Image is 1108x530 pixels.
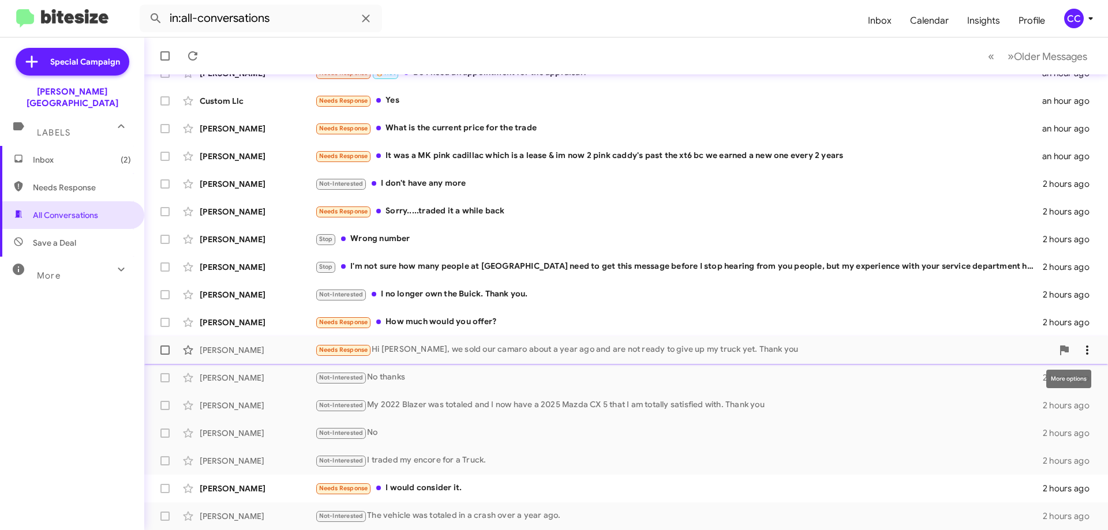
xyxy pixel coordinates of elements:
div: I'm not sure how many people at [GEOGRAPHIC_DATA] need to get this message before I stop hearing ... [315,260,1043,273]
a: Insights [958,4,1009,37]
div: 2 hours ago [1043,206,1099,217]
span: Not-Interested [319,291,364,298]
div: 2 hours ago [1043,317,1099,328]
div: Sorry.....traded it a while back [315,205,1043,218]
div: Wrong number [315,232,1043,246]
div: [PERSON_NAME] [200,483,315,494]
div: [PERSON_NAME] [200,123,315,134]
span: Needs Response [319,152,368,160]
div: [PERSON_NAME] [200,427,315,439]
a: Special Campaign [16,48,129,76]
div: 2 hours ago [1043,178,1099,190]
div: [PERSON_NAME] [200,455,315,467]
div: [PERSON_NAME] [200,234,315,245]
button: Next [1001,44,1094,68]
div: Hi [PERSON_NAME], we sold our camaro about a year ago and are not ready to give up my truck yet. ... [315,343,1053,356]
span: Needs Response [319,318,368,326]
span: Labels [37,127,70,138]
div: an hour ago [1042,123,1099,134]
a: Profile [1009,4,1054,37]
span: Not-Interested [319,374,364,381]
span: Stop [319,263,333,270]
span: Stop [319,235,333,243]
span: Not-Interested [319,512,364,520]
span: Save a Deal [33,237,76,249]
div: [PERSON_NAME] [200,261,315,273]
span: (2) [121,154,131,166]
div: 2 hours ago [1043,427,1099,439]
a: Inbox [859,4,901,37]
div: [PERSON_NAME] [200,206,315,217]
div: No thanks [315,371,1043,384]
div: How much would you offer? [315,315,1043,329]
div: [PERSON_NAME] [200,510,315,522]
div: 2 hours ago [1043,261,1099,273]
div: 2 hours ago [1043,234,1099,245]
div: an hour ago [1042,151,1099,162]
div: [PERSON_NAME] [200,372,315,384]
div: It was a MK pink cadillac which is a lease & im now 2 pink caddy's past the xt6 bc we earned a ne... [315,149,1042,163]
span: Needs Response [33,182,131,193]
div: I would consider it. [315,482,1043,495]
div: 2 hours ago [1043,510,1099,522]
a: Calendar [901,4,958,37]
span: Not-Interested [319,457,364,464]
span: Needs Response [319,208,368,215]
span: Needs Response [319,125,368,132]
div: [PERSON_NAME] [200,178,315,190]
span: Inbox [33,154,131,166]
input: Search [140,5,382,32]
div: CC [1064,9,1084,28]
button: Previous [981,44,1001,68]
span: « [988,49,994,63]
span: » [1008,49,1014,63]
span: Needs Response [319,484,368,492]
span: More [37,270,61,281]
div: The vehicle was totaled in a crash over a year ago. [315,509,1043,523]
nav: Page navigation example [982,44,1094,68]
div: Custom Llc [200,95,315,107]
div: 2 hours ago [1043,455,1099,467]
div: Yes [315,94,1042,107]
span: Not-Interested [319,429,364,437]
div: I don't have any more [315,177,1043,190]
div: 2 hours ago [1043,400,1099,411]
span: Not-Interested [319,401,364,409]
span: Older Messages [1014,50,1087,63]
span: Special Campaign [50,56,120,67]
span: Needs Response [319,97,368,104]
div: What is the current price for the trade [315,122,1042,135]
div: 2 hours ago [1043,289,1099,300]
div: [PERSON_NAME] [200,344,315,356]
div: 2 hours ago [1043,483,1099,494]
span: All Conversations [33,209,98,221]
button: CC [1054,9,1095,28]
span: Not-Interested [319,180,364,187]
div: I traded my encore for a Truck. [315,454,1043,467]
div: an hour ago [1042,95,1099,107]
div: My 2022 Blazer was totaled and I now have a 2025 Mazda CX 5 that I am totally satisfied with. Tha... [315,399,1043,412]
div: No [315,426,1043,439]
div: [PERSON_NAME] [200,317,315,328]
div: More options [1046,370,1091,388]
div: [PERSON_NAME] [200,400,315,411]
div: [PERSON_NAME] [200,151,315,162]
div: [PERSON_NAME] [200,289,315,300]
div: I no longer own the Buick. Thank you. [315,288,1043,301]
span: Needs Response [319,346,368,354]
